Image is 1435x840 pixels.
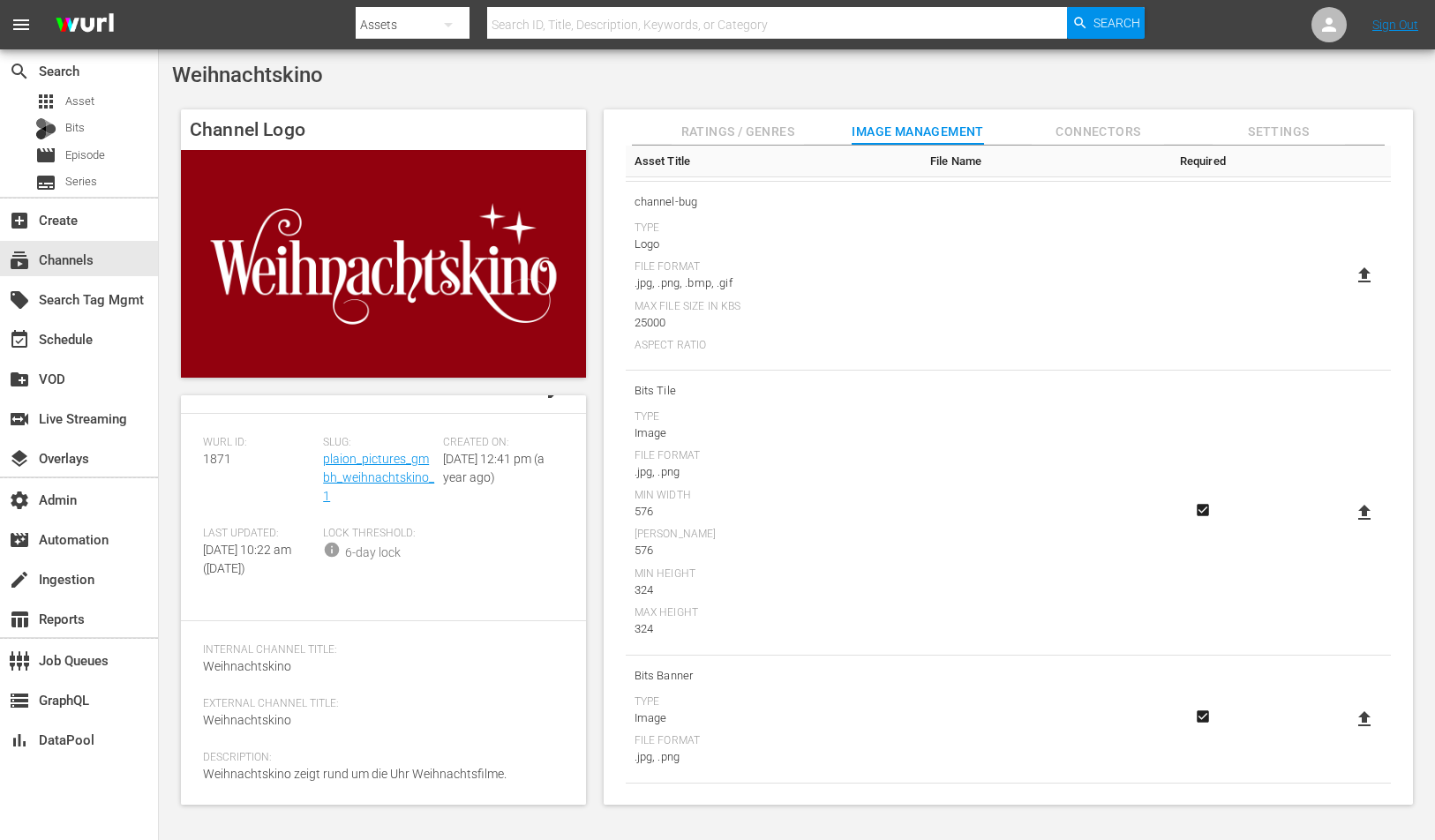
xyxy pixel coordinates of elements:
div: .jpg, .png [635,748,913,766]
span: menu [11,14,32,35]
span: 1871 [203,452,231,466]
h4: Channel Logo [181,109,586,150]
span: Bits [65,119,85,137]
span: movie [35,145,56,166]
span: Live Streaming [9,409,30,430]
span: Asset [35,91,56,112]
div: 576 [635,542,913,559]
span: External Channel Title: [203,697,555,711]
div: 6-day lock [345,544,401,562]
div: File Format [635,734,913,748]
span: Overlays [9,448,30,469]
div: 324 [635,620,913,638]
span: GraphQL [9,690,30,711]
a: plaion_pictures_gmbh_weihnachtskino_1 [323,452,434,503]
span: channel-bug [635,191,913,214]
span: Job Queues [9,650,30,671]
span: Bits Tile [635,379,913,402]
span: [DATE] 10:22 am ([DATE]) [203,543,291,575]
div: Type [635,695,913,709]
span: Internal Channel Title: [203,643,555,657]
div: 25000 [635,314,913,332]
span: Lock Threshold: [323,527,434,541]
div: Min Height [635,567,913,581]
a: Sign Out [1372,18,1418,32]
div: 324 [635,581,913,599]
div: File Format [635,260,913,274]
span: Weihnachtskino [203,713,291,727]
div: Max Height [635,606,913,620]
div: 576 [635,503,913,521]
span: Episode [65,146,105,164]
span: Admin [9,490,30,511]
div: .jpg, .png [635,463,913,481]
span: Settings [1213,121,1345,143]
span: DataPool [9,730,30,751]
span: VOD [9,369,30,390]
div: Image [635,424,913,442]
span: Series [65,173,97,191]
span: Asset [65,93,94,110]
th: File Name [921,146,1170,177]
div: Min Width [635,489,913,503]
span: Search [1093,7,1140,39]
span: Slug: [323,436,434,450]
span: Search [9,61,30,82]
span: Last Updated: [203,527,314,541]
img: ans4CAIJ8jUAAAAAAAAAAAAAAAAAAAAAAAAgQb4GAAAAAAAAAAAAAAAAAAAAAAAAJMjXAAAAAAAAAAAAAAAAAAAAAAAAgAT5G... [42,4,127,46]
div: [PERSON_NAME] [635,528,913,542]
span: Search Tag Mgmt [9,289,30,311]
div: Aspect Ratio [635,339,913,353]
span: Wurl ID: [203,436,314,450]
div: Type [635,410,913,424]
svg: Required [1192,502,1213,518]
span: info [323,541,341,559]
th: Required [1170,146,1235,177]
span: Series [35,172,56,193]
div: Logo [635,236,913,253]
span: Image Management [852,121,984,143]
span: Bits Banner [635,664,913,687]
div: File Format [635,449,913,463]
span: Connectors [1032,121,1164,143]
span: Ratings / Genres [672,121,804,143]
img: Weihnachtskino [181,150,586,378]
span: Create [9,210,30,231]
button: Search [1067,7,1145,39]
span: Weihnachtskino [172,63,323,87]
div: Bits [35,118,56,139]
span: Schedule [9,329,30,350]
span: Weihnachtskino [203,659,291,673]
span: Created On: [443,436,554,450]
div: .jpg, .png, .bmp, .gif [635,274,913,292]
svg: Required [1192,709,1213,724]
div: Image [635,709,913,727]
span: Weihnachtskino zeigt rund um die Uhr Weihnachtsfilme. [203,767,507,781]
div: Type [635,221,913,236]
span: Channels [9,250,30,271]
div: Max File Size In Kbs [635,300,913,314]
span: Automation [9,529,30,551]
th: Asset Title [626,146,921,177]
span: Reports [9,609,30,630]
span: Description: [203,751,555,765]
span: Ingestion [9,569,30,590]
span: [DATE] 12:41 pm (a year ago) [443,452,545,484]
